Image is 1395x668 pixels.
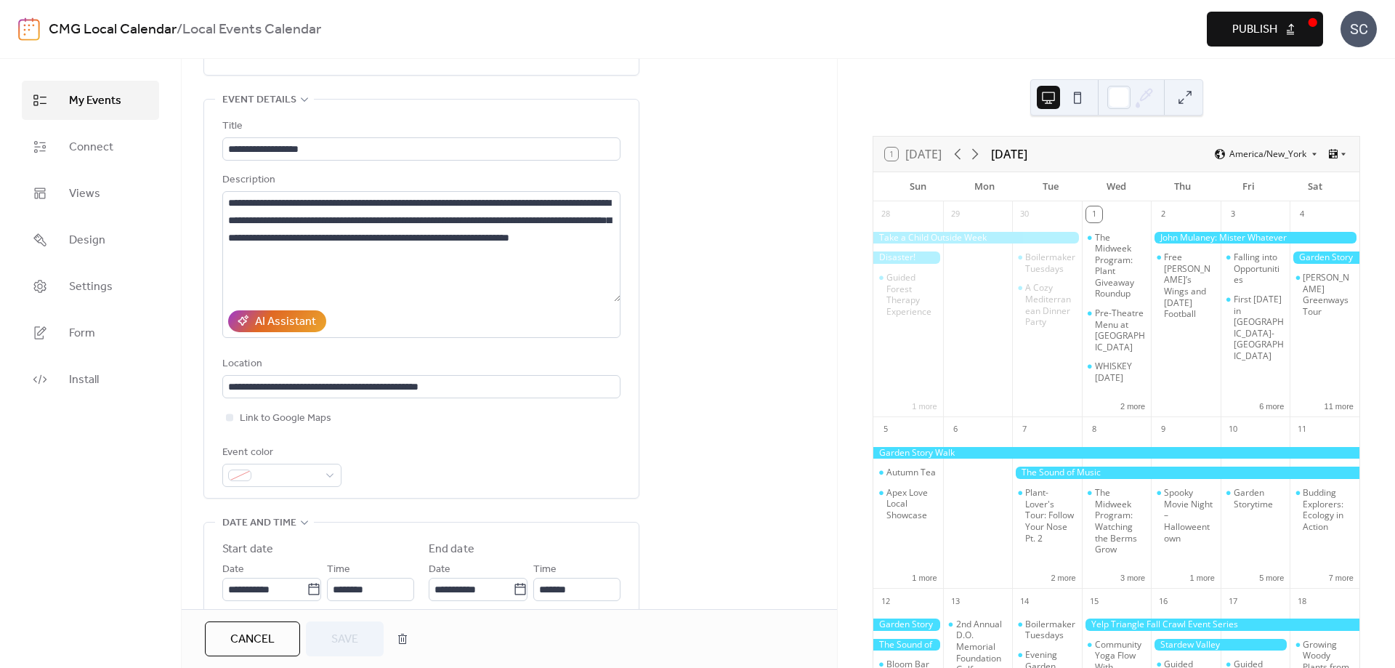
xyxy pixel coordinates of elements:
[1290,272,1359,317] div: Cary Greenways Tour
[1155,422,1171,438] div: 9
[1225,422,1241,438] div: 10
[1016,422,1032,438] div: 7
[873,619,943,631] div: Garden Story Walk
[1151,487,1221,544] div: Spooky Movie Night – Halloweentown
[1155,206,1171,222] div: 2
[1303,272,1354,317] div: [PERSON_NAME] Greenways Tour
[1082,232,1152,300] div: The Midweek Program: Plant Giveaway Roundup
[49,16,177,44] a: CMG Local Calendar
[873,467,943,478] div: Autumn Tea
[1323,571,1359,583] button: 7 more
[1095,361,1146,383] div: WHISKEY [DATE]
[182,16,321,44] b: Local Events Calendar
[1341,11,1377,47] div: SC
[1225,593,1241,609] div: 17
[1025,487,1076,544] div: Plant-Lover's Tour: Follow Your Nose Pt. 2
[205,621,300,656] a: Cancel
[1234,294,1285,362] div: First [DATE] in [GEOGRAPHIC_DATA]-[GEOGRAPHIC_DATA]
[222,515,296,532] span: Date and time
[951,172,1017,201] div: Mon
[1225,206,1241,222] div: 3
[873,447,1359,459] div: Garden Story Walk
[69,371,99,389] span: Install
[1012,619,1082,641] div: Boilermaker Tuesdays
[1012,487,1082,544] div: Plant-Lover's Tour: Follow Your Nose Pt. 2
[1164,251,1215,320] div: Free [PERSON_NAME]’s Wings and [DATE] Football
[1086,206,1102,222] div: 1
[1082,487,1152,555] div: The Midweek Program: Watching the Berms Grow
[222,541,273,558] div: Start date
[1151,251,1221,320] div: Free Gussie’s Wings and Thursday Football
[1082,619,1359,631] div: Yelp Triangle Fall Crawl Event Series
[230,631,275,648] span: Cancel
[1095,307,1146,353] div: Pre-Theatre Menu at [GEOGRAPHIC_DATA]
[886,467,936,478] div: Autumn Tea
[429,561,450,579] span: Date
[69,185,100,203] span: Views
[228,310,326,332] button: AI Assistant
[1234,487,1285,510] div: Garden Storytime
[222,444,339,462] div: Event color
[886,487,937,521] div: Apex Love Local Showcase
[1095,487,1146,555] div: The Midweek Program: Watching the Berms Grow
[1082,307,1152,353] div: Pre-Theatre Menu at Alley Twenty Six
[1025,619,1076,641] div: Boilermaker Tuesdays
[873,487,943,521] div: Apex Love Local Showcase
[22,360,159,399] a: Install
[878,593,894,609] div: 12
[1016,593,1032,609] div: 14
[22,313,159,353] a: Form
[69,92,121,110] span: My Events
[1115,571,1151,583] button: 3 more
[1151,232,1359,244] div: John Mulaney: Mister Whatever
[1229,150,1306,158] span: America/New_York
[1095,232,1146,300] div: The Midweek Program: Plant Giveaway Roundup
[1017,172,1083,201] div: Tue
[1232,21,1277,39] span: Publish
[222,118,618,135] div: Title
[1282,172,1348,201] div: Sat
[886,272,937,317] div: Guided Forest Therapy Experience
[22,267,159,306] a: Settings
[885,172,951,201] div: Sun
[22,174,159,213] a: Views
[69,278,113,296] span: Settings
[1294,593,1310,609] div: 18
[1012,251,1082,274] div: Boilermaker Tuesdays
[533,561,557,579] span: Time
[1155,593,1171,609] div: 16
[222,561,244,579] span: Date
[1207,12,1323,47] button: Publish
[327,561,350,579] span: Time
[1216,172,1282,201] div: Fri
[947,206,963,222] div: 29
[1025,282,1076,327] div: A Cozy Mediterranean Dinner Party
[1234,251,1285,286] div: Falling into Opportunities
[1294,422,1310,438] div: 11
[1115,399,1151,411] button: 2 more
[878,422,894,438] div: 5
[1151,639,1290,651] div: Stardew Valley
[222,92,296,109] span: Event details
[69,232,105,249] span: Design
[947,422,963,438] div: 6
[947,593,963,609] div: 13
[222,27,620,62] span: Submitted by: [PERSON_NAME] [PERSON_NAME][EMAIL_ADDRESS][PERSON_NAME][DOMAIN_NAME]
[222,355,618,373] div: Location
[69,325,95,342] span: Form
[873,232,1082,244] div: Take a Child Outside Week
[429,541,474,558] div: End date
[1012,282,1082,327] div: A Cozy Mediterranean Dinner Party
[240,410,331,427] span: Link to Google Maps
[1253,571,1290,583] button: 5 more
[22,81,159,120] a: My Events
[1253,399,1290,411] button: 6 more
[906,399,942,411] button: 1 more
[1303,487,1354,532] div: Budding Explorers: Ecology in Action
[873,272,943,317] div: Guided Forest Therapy Experience
[1086,422,1102,438] div: 8
[1294,206,1310,222] div: 4
[873,639,943,651] div: The Sound of Music
[1016,206,1032,222] div: 30
[1319,399,1359,411] button: 11 more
